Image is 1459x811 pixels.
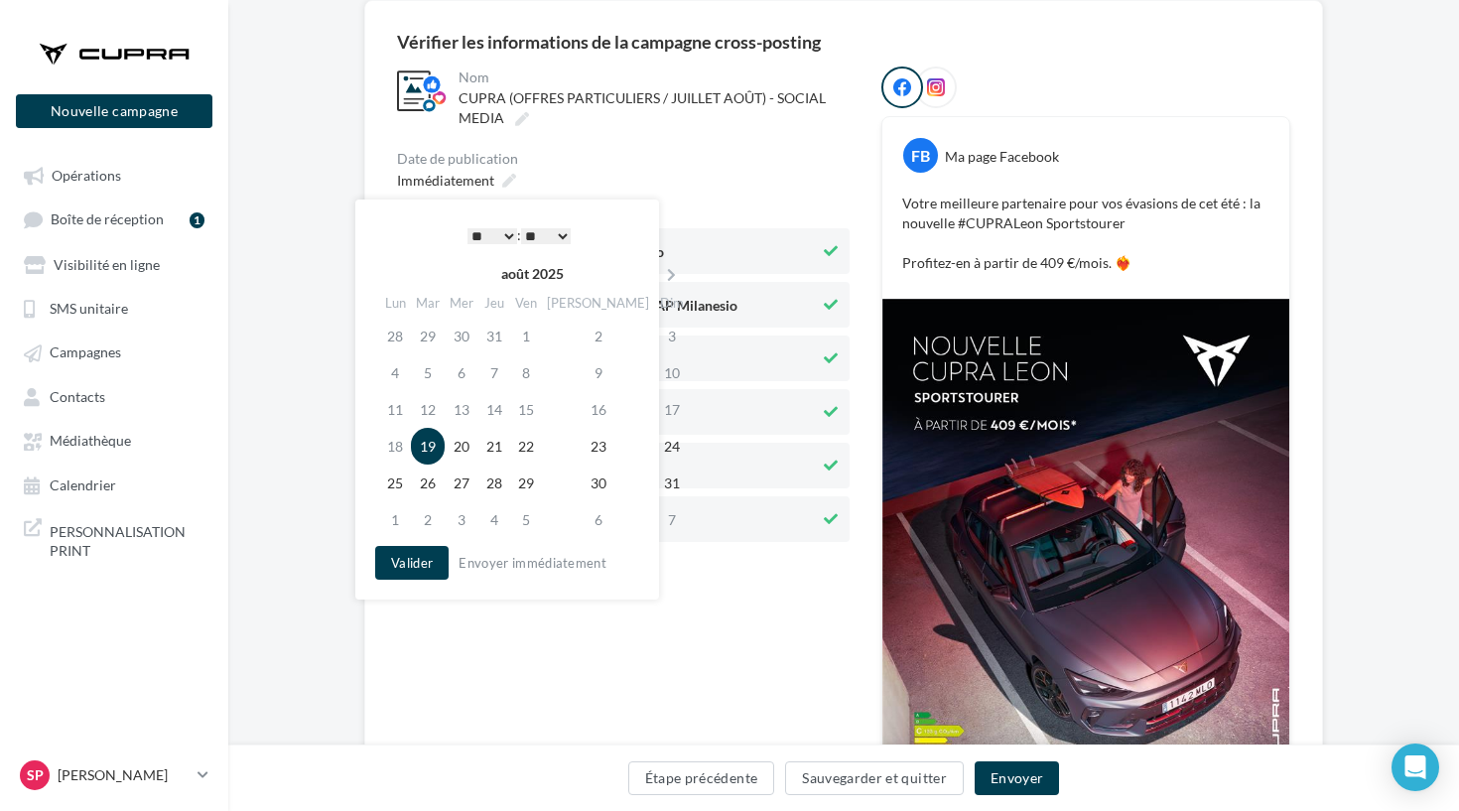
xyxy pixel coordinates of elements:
[12,378,216,414] a: Contacts
[445,428,478,465] td: 20
[54,256,160,273] span: Visibilité en ligne
[16,756,212,794] a: Sp [PERSON_NAME]
[411,259,654,289] th: août 2025
[379,354,411,391] td: 4
[510,289,542,318] th: Ven
[51,211,164,228] span: Boîte de réception
[654,501,689,538] td: 7
[451,551,614,575] button: Envoyer immédiatement
[510,465,542,501] td: 29
[445,289,478,318] th: Mer
[478,428,510,465] td: 21
[397,152,850,166] div: Date de publication
[50,300,128,317] span: SMS unitaire
[50,433,131,450] span: Médiathèque
[478,354,510,391] td: 7
[411,501,445,538] td: 2
[12,157,216,193] a: Opérations
[445,318,478,354] td: 30
[411,391,445,428] td: 12
[445,391,478,428] td: 13
[510,501,542,538] td: 5
[785,761,964,795] button: Sauvegarder et quitter
[654,428,689,465] td: 24
[510,428,542,465] td: 22
[375,546,449,580] button: Valider
[478,465,510,501] td: 28
[27,765,44,785] span: Sp
[419,220,619,250] div: :
[12,290,216,326] a: SMS unitaire
[411,354,445,391] td: 5
[542,289,654,318] th: [PERSON_NAME]
[510,318,542,354] td: 1
[478,391,510,428] td: 14
[542,428,654,465] td: 23
[902,194,1269,273] p: Votre meilleure partenaire pour vos évasions de cet été : la nouvelle #CUPRALeon Sportstourer Pro...
[50,388,105,405] span: Contacts
[542,354,654,391] td: 9
[445,354,478,391] td: 6
[478,318,510,354] td: 31
[510,354,542,391] td: 8
[975,761,1059,795] button: Envoyer
[654,318,689,354] td: 3
[411,428,445,465] td: 19
[379,289,411,318] th: Lun
[459,70,846,84] div: Nom
[12,510,216,569] a: PERSONNALISATION PRINT
[478,289,510,318] th: Jeu
[654,289,689,318] th: Dim
[903,138,938,173] div: FB
[12,201,216,237] a: Boîte de réception1
[379,465,411,501] td: 25
[945,147,1059,167] div: Ma page Facebook
[52,167,121,184] span: Opérations
[379,428,411,465] td: 18
[379,501,411,538] td: 1
[190,212,204,228] div: 1
[445,465,478,501] td: 27
[379,318,411,354] td: 28
[654,391,689,428] td: 17
[12,467,216,502] a: Calendrier
[654,465,689,501] td: 31
[445,501,478,538] td: 3
[459,89,826,126] span: CUPRA (OFFRES PARTICULIERS / JUILLET AOÛT) - SOCIAL MEDIA
[50,476,116,493] span: Calendrier
[12,334,216,369] a: Campagnes
[1392,743,1439,791] div: Open Intercom Messenger
[50,344,121,361] span: Campagnes
[542,465,654,501] td: 30
[12,422,216,458] a: Médiathèque
[411,289,445,318] th: Mar
[397,172,494,189] span: Immédiatement
[510,391,542,428] td: 15
[379,391,411,428] td: 11
[12,246,216,282] a: Visibilité en ligne
[50,518,204,561] span: PERSONNALISATION PRINT
[58,765,190,785] p: [PERSON_NAME]
[628,761,775,795] button: Étape précédente
[542,318,654,354] td: 2
[654,354,689,391] td: 10
[542,501,654,538] td: 6
[542,391,654,428] td: 16
[411,318,445,354] td: 29
[16,94,212,128] button: Nouvelle campagne
[411,465,445,501] td: 26
[478,501,510,538] td: 4
[397,33,821,51] div: Vérifier les informations de la campagne cross-posting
